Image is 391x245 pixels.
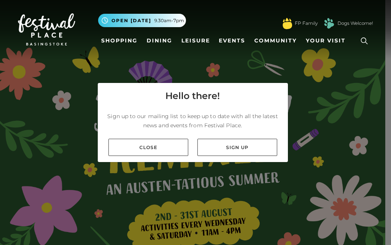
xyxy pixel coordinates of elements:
[216,34,248,48] a: Events
[104,112,282,130] p: Sign up to our mailing list to keep up to date with all the latest news and events from Festival ...
[165,89,220,103] h4: Hello there!
[295,20,318,27] a: FP Family
[306,37,346,45] span: Your Visit
[108,139,188,156] a: Close
[144,34,175,48] a: Dining
[154,17,184,24] span: 9.30am-7pm
[98,14,186,27] button: Open [DATE] 9.30am-7pm
[18,13,75,45] img: Festival Place Logo
[338,20,373,27] a: Dogs Welcome!
[251,34,300,48] a: Community
[197,139,277,156] a: Sign up
[98,34,141,48] a: Shopping
[303,34,352,48] a: Your Visit
[111,17,151,24] span: Open [DATE]
[178,34,213,48] a: Leisure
